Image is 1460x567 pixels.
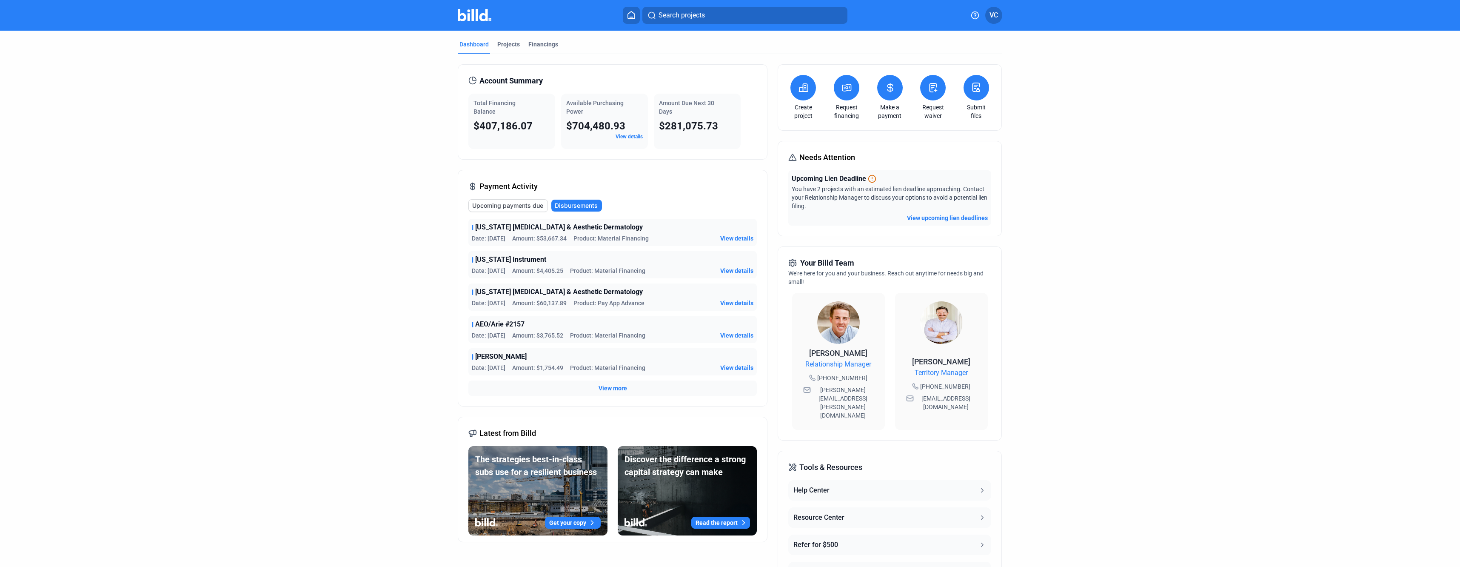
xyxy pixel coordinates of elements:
div: Help Center [793,485,830,495]
span: Search projects [659,10,705,20]
span: Disbursements [555,201,598,210]
button: VC [985,7,1002,24]
span: [EMAIL_ADDRESS][DOMAIN_NAME] [915,394,977,411]
div: Resource Center [793,513,844,523]
span: Territory Manager [915,368,968,378]
span: Date: [DATE] [472,299,505,307]
span: [PERSON_NAME] [912,357,970,366]
span: Amount Due Next 30 Days [659,100,714,115]
a: View details [616,134,643,140]
span: We're here for you and your business. Reach out anytime for needs big and small! [788,270,984,285]
div: Dashboard [459,40,489,49]
span: Your Billd Team [800,257,854,269]
div: The strategies best-in-class subs use for a resilient business [475,453,601,478]
a: Submit files [961,103,991,120]
span: [US_STATE] [MEDICAL_DATA] & Aesthetic Dermatology [475,287,643,297]
button: Get your copy [545,517,601,529]
span: Tools & Resources [799,461,862,473]
span: Date: [DATE] [472,331,505,340]
span: [PERSON_NAME][EMAIL_ADDRESS][PERSON_NAME][DOMAIN_NAME] [813,386,874,420]
span: Total Financing Balance [473,100,516,115]
button: View details [720,234,753,243]
span: $704,480.93 [566,120,625,132]
span: Amount: $1,754.49 [512,364,563,372]
span: Relationship Manager [805,359,871,369]
button: View details [720,364,753,372]
span: VC [989,10,998,20]
span: Product: Material Financing [570,331,645,340]
span: Account Summary [479,75,543,87]
span: $281,075.73 [659,120,718,132]
button: Refer for $500 [788,535,991,555]
button: View details [720,266,753,275]
button: Resource Center [788,507,991,528]
span: Product: Material Financing [570,266,645,275]
span: You have 2 projects with an estimated lien deadline approaching. Contact your Relationship Manage... [792,186,987,209]
span: Upcoming Lien Deadline [792,174,866,184]
span: Amount: $4,405.25 [512,266,563,275]
span: [PERSON_NAME] [475,352,527,362]
span: Product: Pay App Advance [573,299,644,307]
span: Amount: $3,765.52 [512,331,563,340]
button: Upcoming payments due [468,199,548,212]
span: AEO/Arie #2157 [475,319,525,329]
span: Date: [DATE] [472,364,505,372]
span: Product: Material Financing [573,234,649,243]
span: [PHONE_NUMBER] [920,382,970,391]
img: Relationship Manager [817,301,860,344]
span: [PERSON_NAME] [809,349,867,358]
a: Make a payment [875,103,905,120]
img: Territory Manager [920,301,963,344]
button: View upcoming lien deadlines [907,214,988,222]
div: Financings [528,40,558,49]
button: View more [599,384,627,392]
span: [US_STATE] Instrument [475,255,546,265]
button: Help Center [788,480,991,501]
button: Read the report [691,517,750,529]
span: Upcoming payments due [472,201,543,210]
span: $407,186.07 [473,120,533,132]
span: Amount: $53,667.34 [512,234,567,243]
span: [PHONE_NUMBER] [817,374,867,382]
span: Available Purchasing Power [566,100,624,115]
img: Billd Company Logo [458,9,491,21]
span: [US_STATE] [MEDICAL_DATA] & Aesthetic Dermatology [475,222,643,232]
a: Request waiver [918,103,948,120]
a: Request financing [832,103,861,120]
button: View details [720,299,753,307]
button: Search projects [642,7,847,24]
button: Disbursements [551,200,602,212]
span: Amount: $60,137.89 [512,299,567,307]
span: Latest from Billd [479,427,536,439]
span: Needs Attention [799,152,855,163]
div: Refer for $500 [793,540,838,550]
span: Payment Activity [479,180,538,192]
span: Date: [DATE] [472,266,505,275]
button: View details [720,331,753,340]
span: Date: [DATE] [472,234,505,243]
div: Projects [497,40,520,49]
div: Discover the difference a strong capital strategy can make [624,453,750,478]
span: Product: Material Financing [570,364,645,372]
a: Create project [788,103,818,120]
